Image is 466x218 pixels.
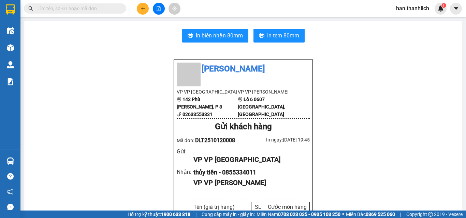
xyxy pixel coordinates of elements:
[278,212,340,217] strong: 0708 023 035 - 0935 103 250
[238,97,285,117] b: Lô 6 0607 [GEOGRAPHIC_DATA], [GEOGRAPHIC_DATA]
[243,136,310,144] div: In ngày: [DATE] 19:45
[7,78,14,85] img: solution-icon
[177,97,222,110] b: 142 Phù [PERSON_NAME], P 8
[195,137,235,144] span: DLT2510120008
[267,31,299,40] span: In tem 80mm
[177,168,193,176] div: Nhận :
[253,29,305,43] button: printerIn tem 80mm
[177,112,181,117] span: phone
[238,97,243,102] span: environment
[346,211,395,218] span: Miền Bắc
[253,204,263,210] div: SL
[238,88,299,96] li: VP VP [PERSON_NAME]
[177,120,310,133] div: Gửi khách hàng
[441,3,446,8] sup: 1
[153,3,165,15] button: file-add
[177,63,310,76] li: [PERSON_NAME]
[177,97,181,102] span: environment
[183,112,213,117] b: 02633553331
[161,212,190,217] strong: 1900 633 818
[128,211,190,218] span: Hỗ trợ kỹ thuật:
[179,204,249,210] div: Tên (giá trị hàng)
[267,204,308,210] div: Cước món hàng
[438,5,444,12] img: icon-new-feature
[177,136,243,145] div: Mã đơn:
[7,188,14,195] span: notification
[7,44,14,51] img: warehouse-icon
[7,27,14,34] img: warehouse-icon
[7,204,14,210] span: message
[177,147,193,156] div: Gửi :
[391,4,435,13] span: han.thanhlich
[7,157,14,165] img: warehouse-icon
[193,168,304,177] div: thủy tiên - 0855334011
[259,33,264,39] span: printer
[169,3,180,15] button: aim
[202,211,255,218] span: Cung cấp máy in - giấy in:
[442,3,445,8] span: 1
[366,212,395,217] strong: 0369 525 060
[137,3,149,15] button: plus
[28,6,33,11] span: search
[141,6,145,11] span: plus
[156,6,161,11] span: file-add
[193,178,304,188] div: VP VP [PERSON_NAME]
[7,173,14,180] span: question-circle
[38,5,118,12] input: Tìm tên, số ĐT hoặc mã đơn
[257,211,340,218] span: Miền Nam
[172,6,177,11] span: aim
[182,29,248,43] button: printerIn biên nhận 80mm
[177,88,238,96] li: VP VP [GEOGRAPHIC_DATA]
[188,33,193,39] span: printer
[196,31,243,40] span: In biên nhận 80mm
[400,211,401,218] span: |
[453,5,459,12] span: caret-down
[342,213,344,216] span: ⚪️
[428,212,433,217] span: copyright
[6,4,15,15] img: logo-vxr
[193,154,304,165] div: VP VP [GEOGRAPHIC_DATA]
[7,61,14,68] img: warehouse-icon
[195,211,196,218] span: |
[450,3,462,15] button: caret-down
